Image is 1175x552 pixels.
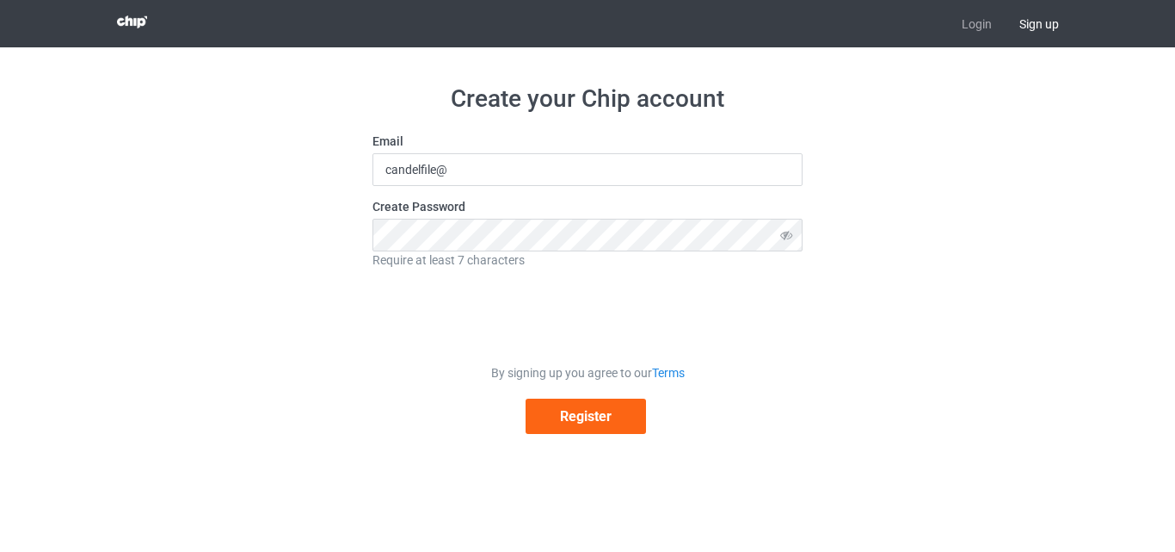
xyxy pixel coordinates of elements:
button: Register [526,399,646,434]
label: Create Password [372,198,803,215]
img: 3d383065fc803cdd16c62507c020ddf8.png [117,16,147,28]
div: Require at least 7 characters [372,251,803,269]
label: Email [372,133,803,150]
a: Terms [652,366,685,380]
div: By signing up you agree to our [372,364,803,381]
h1: Create your Chip account [372,84,803,115]
iframe: reCAPTCHA [457,281,718,348]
